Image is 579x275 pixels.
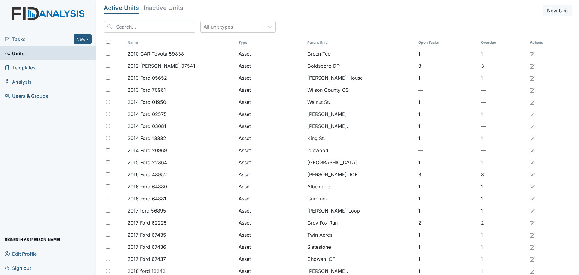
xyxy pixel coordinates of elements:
span: 2017 Ford 67437 [128,255,166,263]
td: 1 [479,241,527,253]
td: 1 [416,120,479,132]
td: — [479,96,527,108]
th: Toggle SortBy [125,37,236,48]
a: Edit [530,219,535,226]
span: 2015 Ford 22364 [128,159,167,166]
a: Edit [530,135,535,142]
a: Edit [530,74,535,82]
a: Edit [530,195,535,202]
td: 1 [416,108,479,120]
td: Asset [236,193,305,205]
span: 2018 ford 13242 [128,267,166,275]
td: Currituck [305,193,416,205]
th: Toggle SortBy [416,37,479,48]
td: Asset [236,181,305,193]
td: 1 [416,193,479,205]
td: 1 [416,156,479,168]
td: — [416,84,479,96]
td: Asset [236,156,305,168]
span: Signed in as [PERSON_NAME] [5,235,60,244]
td: 1 [479,253,527,265]
th: Toggle SortBy [479,37,527,48]
td: 1 [479,181,527,193]
td: Grey Fox Run [305,217,416,229]
span: 2010 CAR Toyota 59838 [128,50,184,57]
td: [PERSON_NAME] House [305,72,416,84]
div: All unit types [204,23,233,30]
span: 2017 Ford 62225 [128,219,167,226]
span: Users & Groups [5,91,48,101]
td: — [479,120,527,132]
td: 1 [416,253,479,265]
td: Asset [236,229,305,241]
td: 1 [416,229,479,241]
td: 1 [416,181,479,193]
th: Actions [527,37,558,48]
td: 3 [479,60,527,72]
span: 2012 [PERSON_NAME] 07541 [128,62,195,69]
td: 3 [479,168,527,181]
span: Analysis [5,77,32,86]
span: 2014 Ford 20969 [128,147,167,154]
span: 2017 Ford 67436 [128,243,166,251]
td: Asset [236,241,305,253]
a: Edit [530,231,535,238]
td: Asset [236,108,305,120]
td: Twin Acres [305,229,416,241]
td: 2 [479,217,527,229]
a: Edit [530,62,535,69]
span: 2016 Ford 48952 [128,171,167,178]
a: Edit [530,159,535,166]
a: Edit [530,267,535,275]
td: Asset [236,217,305,229]
a: Edit [530,207,535,214]
button: New Unit [543,5,572,16]
span: 2014 Ford 13332 [128,135,166,142]
td: Idlewood [305,144,416,156]
a: Tasks [5,36,74,43]
td: [PERSON_NAME] Loop [305,205,416,217]
td: 1 [416,72,479,84]
a: Edit [530,183,535,190]
span: 2014 Ford 01950 [128,98,166,106]
td: 1 [479,132,527,144]
td: Asset [236,205,305,217]
span: 2014 Ford 02575 [128,110,167,118]
a: Edit [530,50,535,57]
td: 3 [416,60,479,72]
a: Edit [530,86,535,94]
button: New [74,34,92,44]
td: — [479,84,527,96]
span: Templates [5,63,36,72]
td: Walnut St. [305,96,416,108]
td: — [416,144,479,156]
span: Units [5,49,24,58]
a: Edit [530,110,535,118]
span: 2017 Ford 67435 [128,231,166,238]
td: 1 [479,229,527,241]
td: Asset [236,84,305,96]
h5: Active Units [104,5,139,11]
td: Albemarle [305,181,416,193]
td: 1 [416,241,479,253]
td: Asset [236,144,305,156]
td: Asset [236,132,305,144]
td: [PERSON_NAME]. ICF [305,168,416,181]
a: Edit [530,98,535,106]
span: Sign out [5,263,31,273]
td: [PERSON_NAME] [305,108,416,120]
span: 2016 Ford 64880 [128,183,167,190]
td: Slatestone [305,241,416,253]
td: Goldsboro DP [305,60,416,72]
td: 2 [416,217,479,229]
span: 2016 Ford 64881 [128,195,166,202]
span: 2013 Ford 05652 [128,74,167,82]
td: 1 [416,132,479,144]
h5: Inactive Units [144,5,183,11]
input: Toggle All Rows Selected [106,40,110,44]
td: Asset [236,60,305,72]
td: 1 [479,193,527,205]
th: Toggle SortBy [305,37,416,48]
td: 3 [416,168,479,181]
